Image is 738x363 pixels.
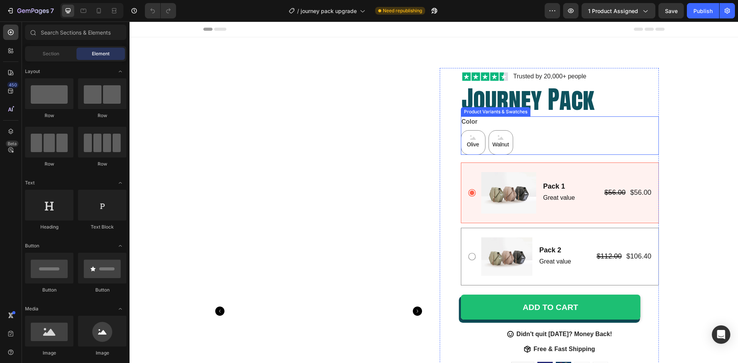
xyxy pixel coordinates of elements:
p: Didn't quit [DATE]? Money Back! [387,308,483,317]
div: Image [78,350,126,356]
div: Product Variants & Swatches [333,87,399,94]
span: Button [25,242,39,249]
div: $112.00 [466,230,493,240]
span: Toggle open [114,303,126,315]
div: ADD TO CART [393,278,449,293]
input: Search Sections & Elements [25,25,126,40]
button: Publish [687,3,719,18]
div: Button [25,287,73,293]
iframe: Design area [130,22,738,363]
p: Great value [414,171,467,182]
div: Row [78,112,126,119]
span: Toggle open [114,240,126,252]
span: Text [25,179,35,186]
span: Walnut [361,118,381,128]
div: $56.00 [500,166,522,176]
div: Beta [6,141,18,147]
img: image_demo.jpg [352,216,403,254]
div: Pack 2 [409,224,460,234]
div: Undo/Redo [145,3,176,18]
button: ADD TO CART [331,273,511,298]
img: image_demo.jpg [352,151,407,192]
div: Publish [693,7,713,15]
div: Heading [25,224,73,230]
div: Pack 1 [413,160,468,170]
span: Section [43,50,59,57]
div: Row [25,112,73,119]
span: 1 product assigned [588,7,638,15]
legend: Color [331,95,349,106]
div: $106.40 [496,230,522,240]
button: Carousel Next Arrow [283,285,293,294]
span: Save [665,8,678,14]
div: Text Block [78,224,126,230]
div: $56.00 [474,166,497,176]
div: Open Intercom Messenger [712,325,730,344]
img: gempages_561328392964670554-62e83766-9a62-4aba-9107-30b9f025e173.webp [331,50,380,61]
span: Toggle open [114,177,126,189]
button: 1 product assigned [582,3,655,18]
span: Toggle open [114,65,126,78]
div: Button [78,287,126,293]
div: 450 [7,82,18,88]
span: Need republishing [383,7,422,14]
div: Row [25,161,73,167]
p: Free & Fast Shipping [404,323,465,332]
span: / [297,7,299,15]
p: 7 [50,6,54,15]
span: journey pack upgrade [301,7,357,15]
span: Layout [25,68,40,75]
button: Save [658,3,684,18]
div: Row [78,161,126,167]
p: Great value [410,235,459,246]
span: Element [92,50,110,57]
p: Trusted by 20,000+ people [384,50,528,61]
span: Media [25,305,38,312]
span: Olive [336,118,351,128]
button: 7 [3,3,57,18]
h2: Journey Pack [331,61,529,95]
div: Image [25,350,73,356]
